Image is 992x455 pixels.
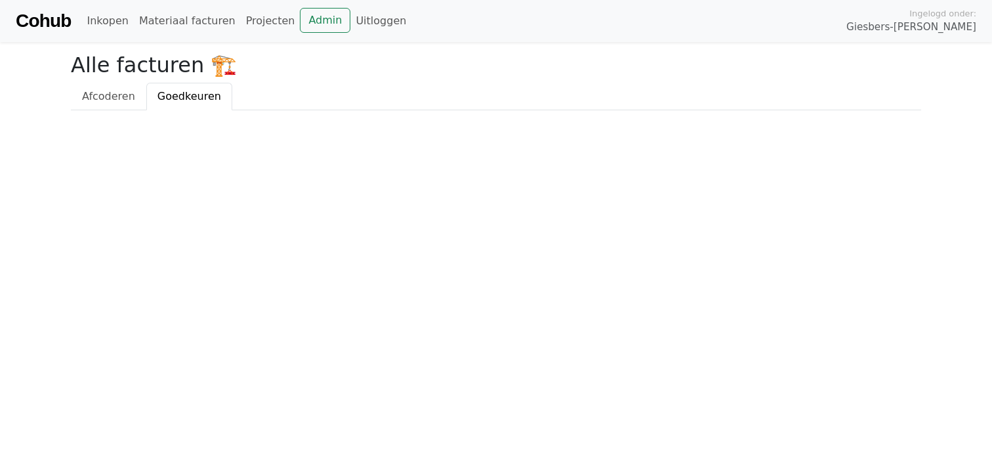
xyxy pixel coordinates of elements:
span: Goedkeuren [157,90,221,102]
h2: Alle facturen 🏗️ [71,53,921,77]
a: Cohub [16,5,71,37]
a: Inkopen [81,8,133,34]
a: Goedkeuren [146,83,232,110]
a: Uitloggen [350,8,411,34]
a: Admin [300,8,350,33]
a: Afcoderen [71,83,146,110]
span: Afcoderen [82,90,135,102]
a: Materiaal facturen [134,8,241,34]
span: Ingelogd onder: [909,7,976,20]
a: Projecten [241,8,300,34]
span: Giesbers-[PERSON_NAME] [846,20,976,35]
